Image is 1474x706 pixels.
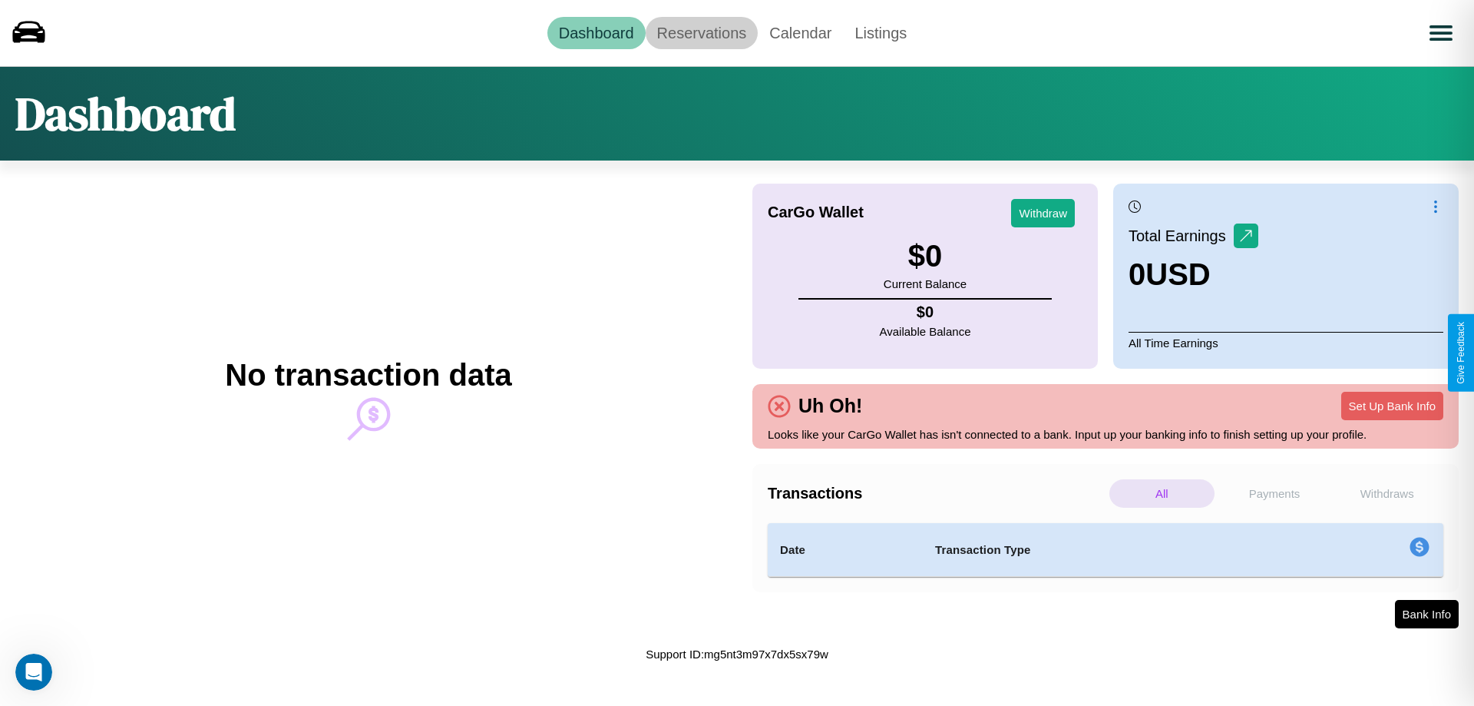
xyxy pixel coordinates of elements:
p: Available Balance [880,321,971,342]
p: Looks like your CarGo Wallet has isn't connected to a bank. Input up your banking info to finish ... [768,424,1443,445]
h4: $ 0 [880,303,971,321]
h2: No transaction data [225,358,511,393]
h4: Transactions [768,485,1105,502]
h4: CarGo Wallet [768,204,864,221]
h3: $ 0 [884,239,967,273]
a: Reservations [646,17,758,49]
h3: 0 USD [1129,257,1258,292]
iframe: Intercom live chat [15,654,52,691]
p: Current Balance [884,273,967,294]
button: Open menu [1419,12,1462,55]
p: Total Earnings [1129,222,1234,250]
p: All Time Earnings [1129,332,1443,353]
h1: Dashboard [15,82,236,145]
h4: Uh Oh! [791,395,870,417]
a: Listings [843,17,918,49]
p: Withdraws [1334,479,1439,508]
button: Withdraw [1011,199,1075,227]
p: Support ID: mg5nt3m97x7dx5sx79w [646,644,828,665]
p: Payments [1222,479,1327,508]
table: simple table [768,523,1443,577]
a: Calendar [758,17,843,49]
h4: Transaction Type [935,541,1284,559]
p: All [1109,479,1215,508]
button: Bank Info [1395,600,1459,628]
h4: Date [780,541,911,559]
div: Give Feedback [1456,322,1466,384]
a: Dashboard [547,17,646,49]
button: Set Up Bank Info [1341,392,1443,420]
